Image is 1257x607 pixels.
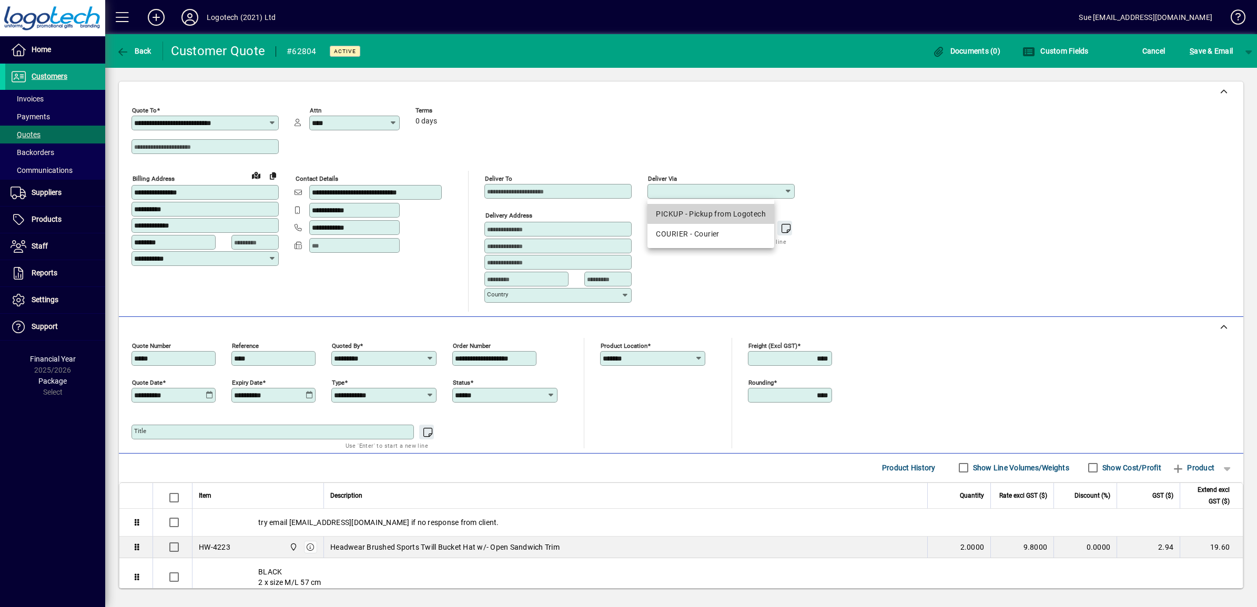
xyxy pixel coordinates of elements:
mat-label: Quoted by [332,342,360,349]
span: 2.0000 [960,542,985,552]
mat-label: Expiry date [232,378,262,386]
mat-label: Rounding [748,378,774,386]
button: Profile [173,8,207,27]
span: Terms [415,107,479,114]
button: Save & Email [1184,42,1238,60]
mat-label: Attn [310,107,321,114]
mat-label: Deliver To [485,175,512,182]
span: Product [1172,459,1214,476]
span: Financial Year [30,355,76,363]
a: Knowledge Base [1223,2,1244,36]
span: Customers [32,72,67,80]
span: Extend excl GST ($) [1187,484,1230,507]
span: ave & Email [1190,43,1233,59]
span: Quotes [11,130,40,139]
span: Documents (0) [932,47,1000,55]
span: Description [330,490,362,501]
mat-label: Order number [453,342,491,349]
button: Documents (0) [929,42,1003,60]
div: BLACK 2 x size M/L 57 cm [192,558,1243,596]
span: Package [38,377,67,385]
a: Staff [5,233,105,260]
button: Back [114,42,154,60]
mat-option: PICKUP - Pickup from Logotech [647,204,774,224]
span: Communications [11,166,73,174]
div: 9.8000 [997,542,1047,552]
a: Settings [5,287,105,313]
div: COURIER - Courier [656,229,766,240]
span: Payments [11,112,50,121]
span: Invoices [11,95,44,103]
span: Quantity [960,490,984,501]
mat-label: Quote To [132,107,157,114]
mat-label: Quote number [132,342,171,349]
span: Suppliers [32,188,62,197]
span: 0 days [415,117,437,126]
app-page-header-button: Back [105,42,163,60]
mat-label: Country [487,291,508,298]
span: Settings [32,295,58,304]
span: Central [287,541,299,553]
span: Discount (%) [1074,490,1110,501]
a: Suppliers [5,180,105,206]
span: Active [334,48,356,55]
span: Headwear Brushed Sports Twill Bucket Hat w/- Open Sandwich Trim [330,542,560,552]
mat-label: Freight (excl GST) [748,342,797,349]
span: Item [199,490,211,501]
button: Product History [878,458,940,477]
span: Backorders [11,148,54,157]
button: Add [139,8,173,27]
a: View on map [248,167,265,183]
mat-label: Status [453,378,470,386]
mat-hint: Use 'Enter' to start a new line [346,439,428,451]
a: Quotes [5,126,105,143]
span: Cancel [1142,43,1165,59]
div: Logotech (2021) Ltd [207,9,276,26]
a: Products [5,207,105,233]
div: Sue [EMAIL_ADDRESS][DOMAIN_NAME] [1079,9,1212,26]
span: Product History [882,459,936,476]
span: GST ($) [1152,490,1173,501]
span: Reports [32,269,57,277]
span: Staff [32,242,48,250]
a: Invoices [5,90,105,108]
span: Products [32,215,62,223]
div: PICKUP - Pickup from Logotech [656,209,766,220]
span: Rate excl GST ($) [999,490,1047,501]
mat-label: Deliver via [648,175,677,182]
td: 0.0000 [1053,537,1117,558]
span: Back [116,47,151,55]
a: Backorders [5,143,105,161]
span: S [1190,47,1194,55]
button: Cancel [1140,42,1168,60]
mat-label: Reference [232,342,259,349]
div: Customer Quote [171,43,266,59]
div: try email [EMAIL_ADDRESS][DOMAIN_NAME] if no response from client. [192,509,1243,536]
span: Support [32,322,58,331]
a: Support [5,314,105,340]
span: Custom Fields [1022,47,1089,55]
a: Home [5,37,105,63]
button: Product [1167,458,1220,477]
span: Home [32,45,51,54]
button: Custom Fields [1020,42,1091,60]
mat-label: Type [332,378,344,386]
a: Communications [5,161,105,179]
a: Reports [5,260,105,286]
mat-option: COURIER - Courier [647,224,774,244]
label: Show Cost/Profit [1100,462,1161,473]
button: Copy to Delivery address [265,167,281,184]
div: #62804 [287,43,317,60]
mat-label: Quote date [132,378,163,386]
mat-label: Product location [601,342,647,349]
div: HW-4223 [199,542,230,552]
td: 2.94 [1117,537,1180,558]
td: 19.60 [1180,537,1243,558]
label: Show Line Volumes/Weights [971,462,1069,473]
mat-label: Title [134,427,146,435]
a: Payments [5,108,105,126]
